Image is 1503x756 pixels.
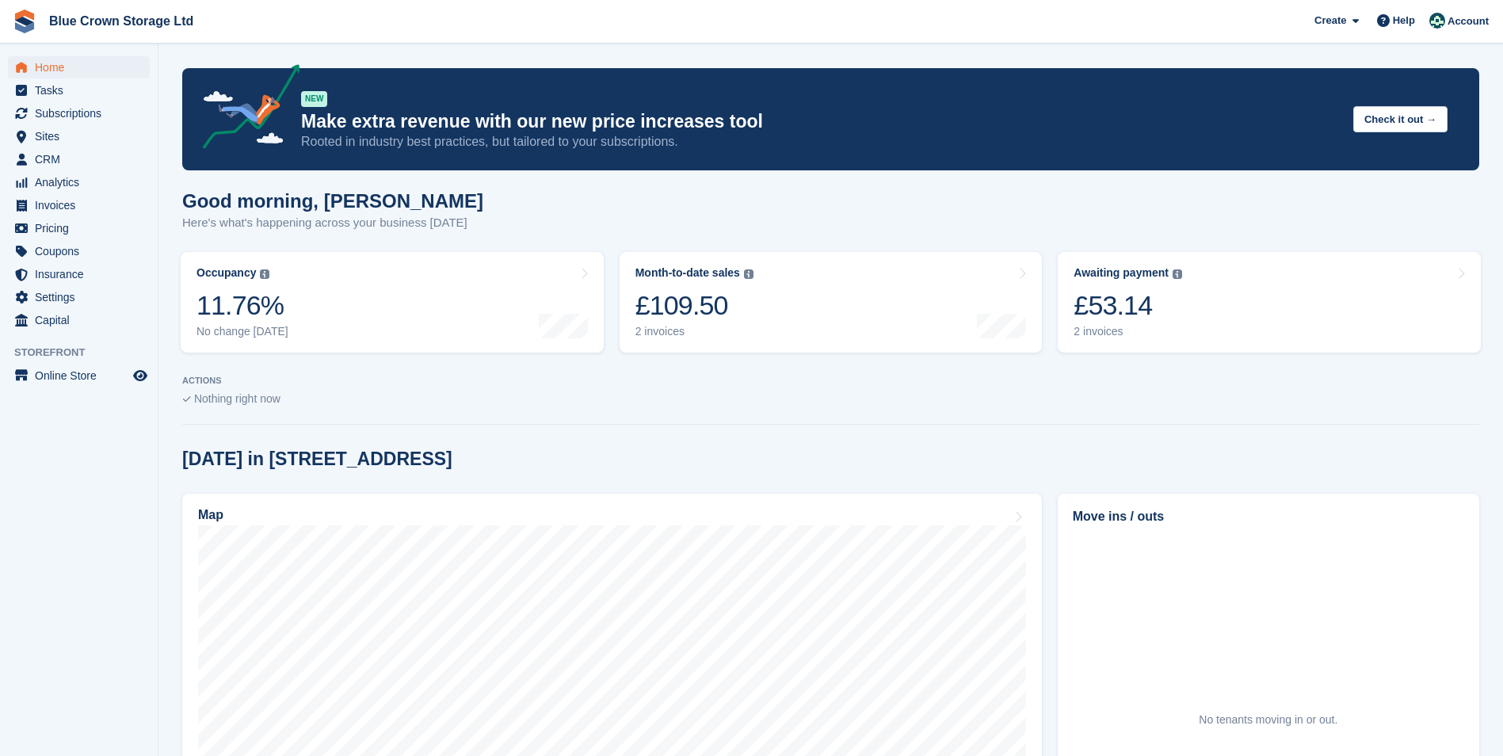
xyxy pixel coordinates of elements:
a: menu [8,171,150,193]
span: Help [1393,13,1415,29]
a: menu [8,194,150,216]
a: menu [8,309,150,331]
img: icon-info-grey-7440780725fd019a000dd9b08b2336e03edf1995a4989e88bcd33f0948082b44.svg [260,269,269,279]
span: Capital [35,309,130,331]
div: 2 invoices [1074,325,1182,338]
div: Occupancy [196,266,256,280]
div: Awaiting payment [1074,266,1169,280]
span: Account [1448,13,1489,29]
span: Analytics [35,171,130,193]
span: Coupons [35,240,130,262]
a: Occupancy 11.76% No change [DATE] [181,252,604,353]
span: Subscriptions [35,102,130,124]
a: menu [8,365,150,387]
img: blank_slate_check_icon-ba018cac091ee9be17c0a81a6c232d5eb81de652e7a59be601be346b1b6ddf79.svg [182,396,191,403]
p: ACTIONS [182,376,1479,386]
h2: Move ins / outs [1073,507,1464,526]
a: Awaiting payment £53.14 2 invoices [1058,252,1481,353]
p: Rooted in industry best practices, but tailored to your subscriptions. [301,133,1341,151]
a: menu [8,79,150,101]
a: menu [8,148,150,170]
div: 2 invoices [635,325,753,338]
img: price-adjustments-announcement-icon-8257ccfd72463d97f412b2fc003d46551f7dbcb40ab6d574587a9cd5c0d94... [189,64,300,155]
span: Invoices [35,194,130,216]
div: No change [DATE] [196,325,288,338]
span: Storefront [14,345,158,361]
p: Here's what's happening across your business [DATE] [182,214,483,232]
h2: [DATE] in [STREET_ADDRESS] [182,449,452,470]
div: £109.50 [635,289,753,322]
div: £53.14 [1074,289,1182,322]
div: Month-to-date sales [635,266,740,280]
span: Pricing [35,217,130,239]
a: menu [8,125,150,147]
img: stora-icon-8386f47178a22dfd0bd8f6a31ec36ba5ce8667c1dd55bd0f319d3a0aa187defe.svg [13,10,36,33]
span: Insurance [35,263,130,285]
a: menu [8,217,150,239]
a: Blue Crown Storage Ltd [43,8,200,34]
div: No tenants moving in or out. [1199,712,1337,728]
a: Month-to-date sales £109.50 2 invoices [620,252,1043,353]
span: Settings [35,286,130,308]
a: menu [8,263,150,285]
a: Preview store [131,366,150,385]
a: menu [8,56,150,78]
a: menu [8,240,150,262]
span: Tasks [35,79,130,101]
span: Sites [35,125,130,147]
a: menu [8,102,150,124]
img: John Marshall [1429,13,1445,29]
span: Home [35,56,130,78]
img: icon-info-grey-7440780725fd019a000dd9b08b2336e03edf1995a4989e88bcd33f0948082b44.svg [744,269,753,279]
div: 11.76% [196,289,288,322]
span: Create [1314,13,1346,29]
div: NEW [301,91,327,107]
img: icon-info-grey-7440780725fd019a000dd9b08b2336e03edf1995a4989e88bcd33f0948082b44.svg [1173,269,1182,279]
span: Nothing right now [194,392,280,405]
h2: Map [198,508,223,522]
p: Make extra revenue with our new price increases tool [301,110,1341,133]
button: Check it out → [1353,106,1448,132]
span: CRM [35,148,130,170]
a: menu [8,286,150,308]
span: Online Store [35,365,130,387]
h1: Good morning, [PERSON_NAME] [182,190,483,212]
